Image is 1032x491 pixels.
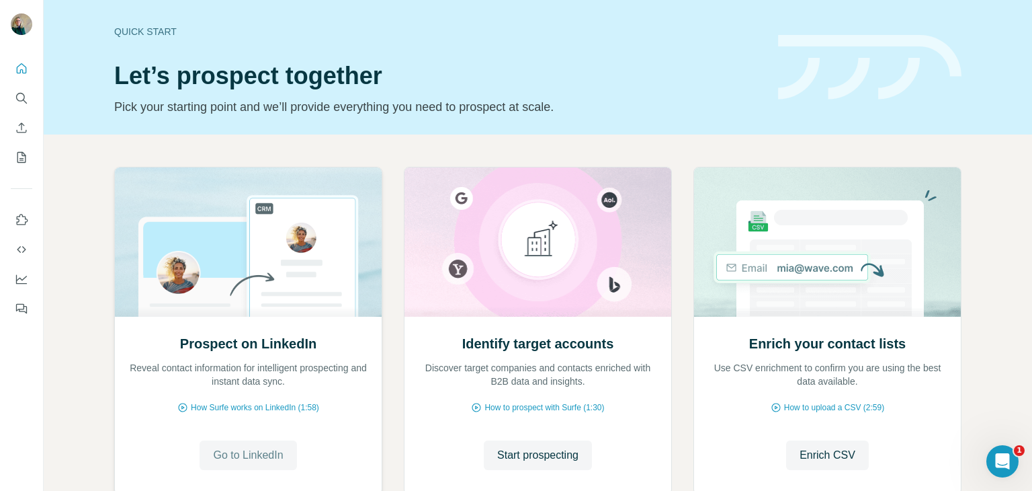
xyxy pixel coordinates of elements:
div: Quick start [114,25,762,38]
button: Search [11,86,32,110]
button: Use Surfe API [11,237,32,262]
button: Dashboard [11,267,32,291]
span: Go to LinkedIn [213,447,283,463]
button: Enrich CSV [786,441,869,470]
span: How Surfe works on LinkedIn (1:58) [191,402,319,414]
button: Feedback [11,297,32,321]
p: Discover target companies and contacts enriched with B2B data and insights. [418,361,658,388]
button: Quick start [11,56,32,81]
button: Start prospecting [484,441,592,470]
iframe: Intercom live chat [986,445,1019,478]
h2: Enrich your contact lists [749,334,906,353]
h1: Let’s prospect together [114,63,762,89]
span: Enrich CSV [800,447,855,463]
span: Start prospecting [497,447,578,463]
h2: Identify target accounts [462,334,614,353]
button: My lists [11,145,32,169]
img: Prospect on LinkedIn [114,167,382,317]
button: Enrich CSV [11,116,32,140]
button: Go to LinkedIn [200,441,296,470]
p: Use CSV enrichment to confirm you are using the best data available. [707,361,947,388]
span: How to prospect with Surfe (1:30) [484,402,604,414]
img: Enrich your contact lists [693,167,961,317]
img: Avatar [11,13,32,35]
p: Pick your starting point and we’ll provide everything you need to prospect at scale. [114,98,762,116]
span: How to upload a CSV (2:59) [784,402,884,414]
span: 1 [1014,445,1025,456]
img: Identify target accounts [404,167,672,317]
button: Use Surfe on LinkedIn [11,208,32,232]
p: Reveal contact information for intelligent prospecting and instant data sync. [128,361,368,388]
img: banner [778,35,961,100]
h2: Prospect on LinkedIn [180,334,316,353]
